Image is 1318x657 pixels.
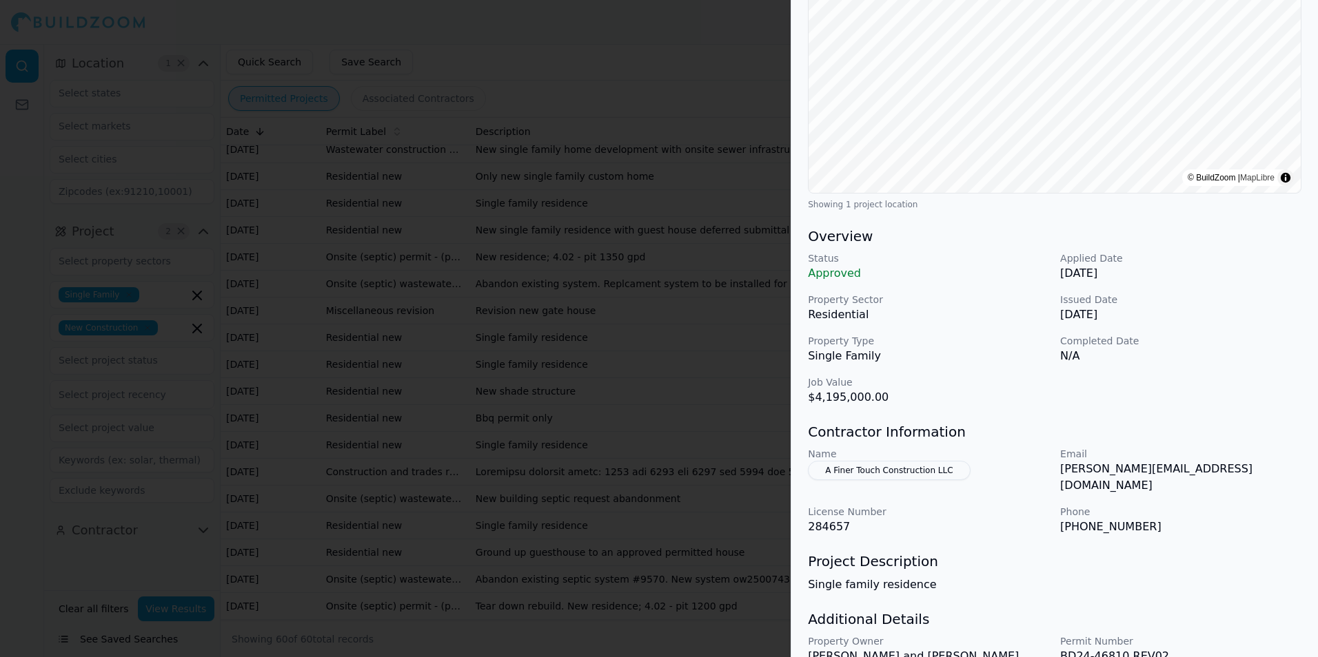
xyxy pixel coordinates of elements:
[808,375,1049,389] p: Job Value
[1060,265,1301,282] p: [DATE]
[808,251,1049,265] p: Status
[1060,251,1301,265] p: Applied Date
[808,265,1049,282] p: Approved
[808,505,1049,519] p: License Number
[1277,169,1294,186] summary: Toggle attribution
[808,552,1301,571] h3: Project Description
[1060,634,1301,648] p: Permit Number
[808,422,1301,441] h3: Contractor Information
[1060,505,1301,519] p: Phone
[1060,461,1301,494] p: [PERSON_NAME][EMAIL_ADDRESS][DOMAIN_NAME]
[808,609,1301,629] h3: Additional Details
[808,461,970,480] button: A Finer Touch Construction LLC
[1060,334,1301,348] p: Completed Date
[808,389,1049,406] p: $4,195,000.00
[808,334,1049,348] p: Property Type
[808,293,1049,306] p: Property Sector
[1060,293,1301,306] p: Issued Date
[808,199,1301,210] div: Showing 1 project location
[1060,447,1301,461] p: Email
[808,519,1049,535] p: 284657
[1060,348,1301,364] p: N/A
[1240,173,1275,182] a: MapLibre
[808,348,1049,364] p: Single Family
[1188,171,1275,185] div: © BuildZoom |
[1060,519,1301,535] p: [PHONE_NUMBER]
[1060,306,1301,323] p: [DATE]
[808,634,1049,648] p: Property Owner
[808,447,1049,461] p: Name
[808,576,1301,593] p: Single family residence
[808,227,1301,246] h3: Overview
[808,306,1049,323] p: Residential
